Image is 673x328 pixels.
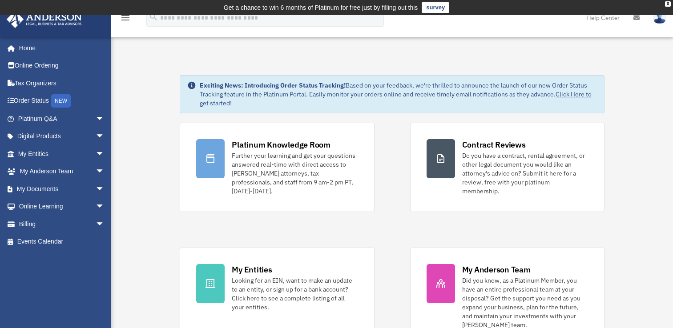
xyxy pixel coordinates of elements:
[200,81,596,108] div: Based on your feedback, we're thrilled to announce the launch of our new Order Status Tracking fe...
[96,110,113,128] span: arrow_drop_down
[120,12,131,23] i: menu
[6,57,118,75] a: Online Ordering
[6,180,118,198] a: My Documentsarrow_drop_down
[232,151,358,196] div: Further your learning and get your questions answered real-time with direct access to [PERSON_NAM...
[4,11,85,28] img: Anderson Advisors Platinum Portal
[665,1,671,7] div: close
[180,123,374,212] a: Platinum Knowledge Room Further your learning and get your questions answered real-time with dire...
[224,2,418,13] div: Get a chance to win 6 months of Platinum for free just by filling out this
[422,2,449,13] a: survey
[462,151,588,196] div: Do you have a contract, rental agreement, or other legal document you would like an attorney's ad...
[653,11,666,24] img: User Pic
[232,264,272,275] div: My Entities
[232,139,330,150] div: Platinum Knowledge Room
[6,92,118,110] a: Order StatusNEW
[6,198,118,216] a: Online Learningarrow_drop_down
[462,264,531,275] div: My Anderson Team
[6,110,118,128] a: Platinum Q&Aarrow_drop_down
[410,123,604,212] a: Contract Reviews Do you have a contract, rental agreement, or other legal document you would like...
[6,145,118,163] a: My Entitiesarrow_drop_down
[6,39,113,57] a: Home
[232,276,358,312] div: Looking for an EIN, want to make an update to an entity, or sign up for a bank account? Click her...
[6,215,118,233] a: Billingarrow_drop_down
[6,74,118,92] a: Tax Organizers
[6,128,118,145] a: Digital Productsarrow_drop_down
[96,198,113,216] span: arrow_drop_down
[96,215,113,233] span: arrow_drop_down
[96,180,113,198] span: arrow_drop_down
[6,233,118,251] a: Events Calendar
[200,81,346,89] strong: Exciting News: Introducing Order Status Tracking!
[462,139,526,150] div: Contract Reviews
[96,163,113,181] span: arrow_drop_down
[96,128,113,146] span: arrow_drop_down
[51,94,71,108] div: NEW
[200,90,592,107] a: Click Here to get started!
[149,12,158,22] i: search
[120,16,131,23] a: menu
[6,163,118,180] a: My Anderson Teamarrow_drop_down
[96,145,113,163] span: arrow_drop_down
